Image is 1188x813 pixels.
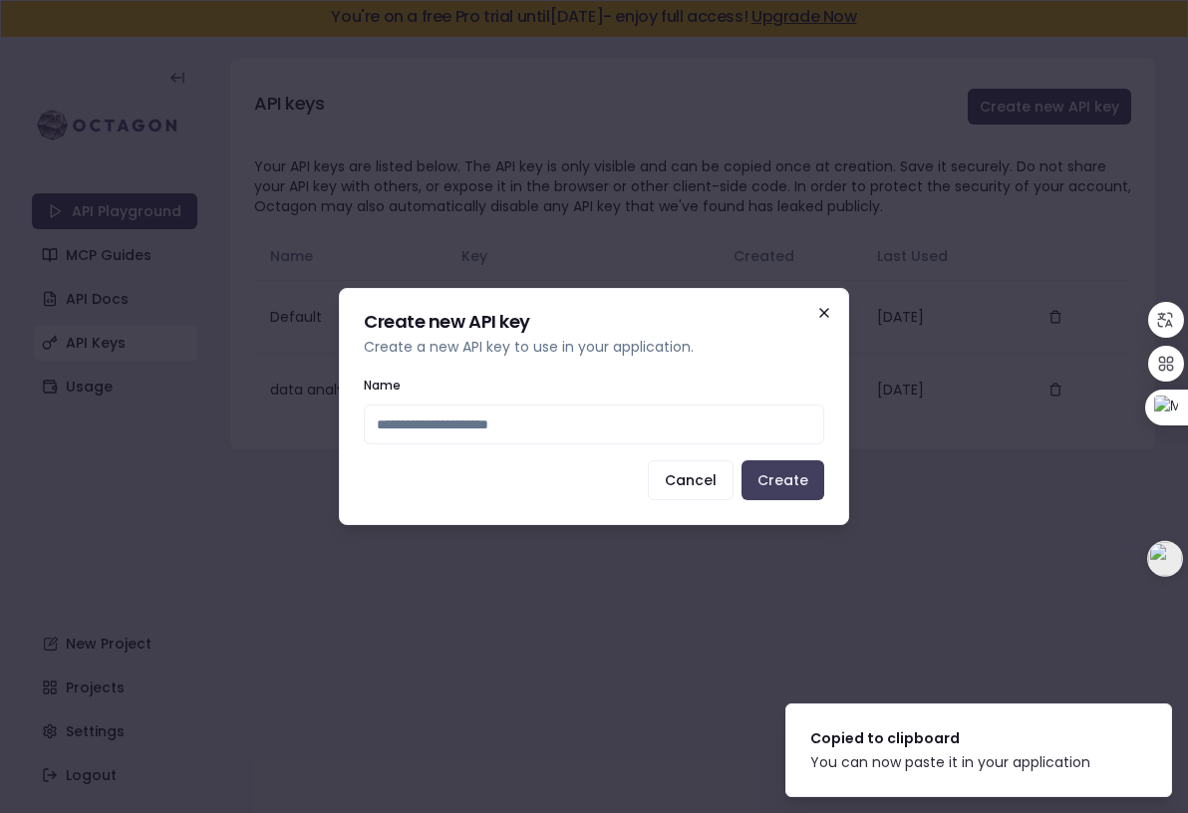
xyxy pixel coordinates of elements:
label: Name [364,377,401,394]
h2: Create new API key [364,313,824,331]
p: Create a new API key to use in your application. [364,337,824,357]
button: Cancel [648,460,734,500]
div: You can now paste it in your application [810,752,1090,772]
div: Copied to clipboard [810,728,1090,748]
button: Create [742,460,824,500]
